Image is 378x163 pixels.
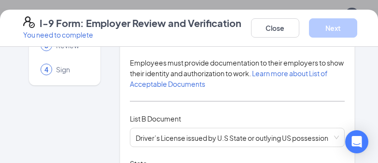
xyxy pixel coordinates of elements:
span: 4 [44,65,48,74]
button: Next [309,18,357,38]
span: Employees must provide documentation to their employers to show their identity and authorization ... [130,58,344,88]
h4: I-9 Form: Employer Review and Verification [40,16,241,30]
span: List B Document [130,114,181,123]
svg: FormI9EVerifyIcon [23,16,35,28]
div: Open Intercom Messenger [345,130,368,153]
span: Driver’s License issued by U.S State or outlying US possession [136,128,339,147]
p: You need to complete [23,30,241,40]
button: Close [251,18,299,38]
span: Sign [56,65,87,74]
